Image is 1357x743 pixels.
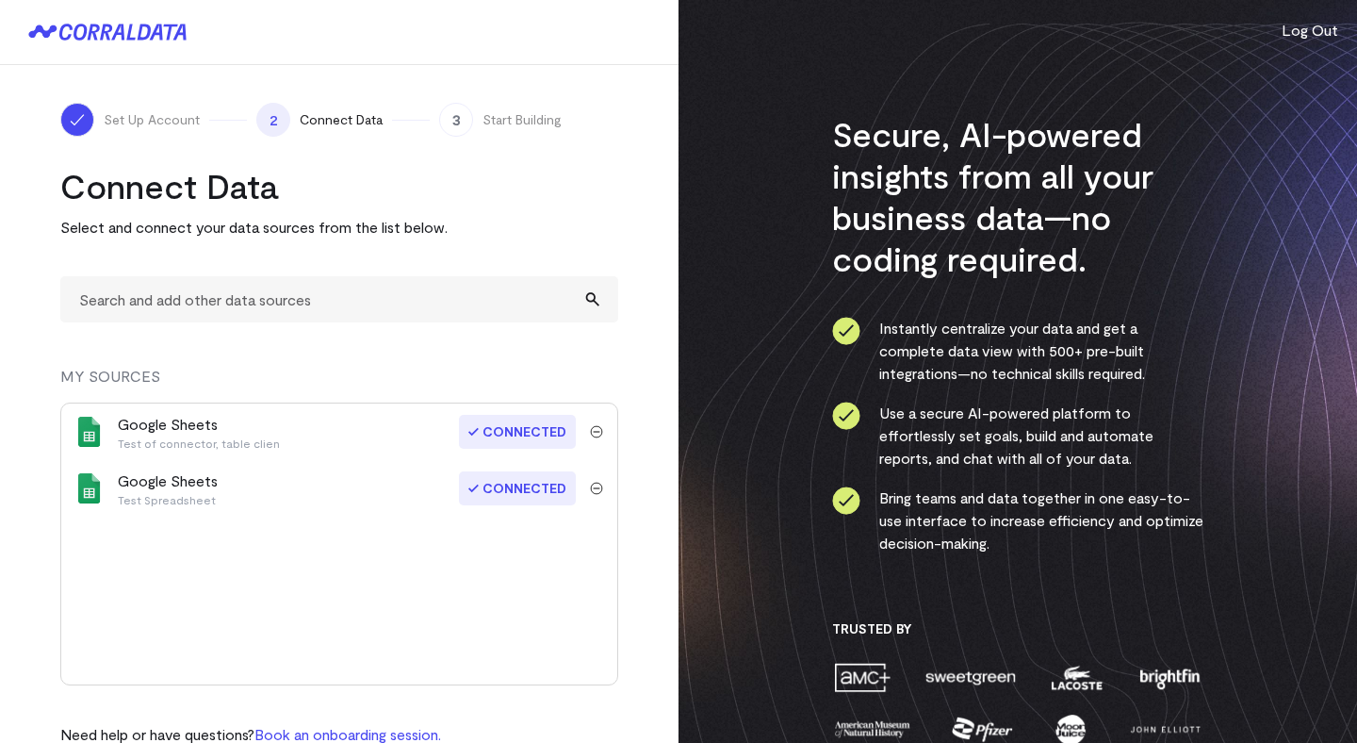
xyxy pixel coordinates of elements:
img: google_sheets-5a4bad8e.svg [74,417,105,447]
p: Test Spreadsheet [118,492,218,507]
button: Log Out [1282,19,1338,41]
img: ico-check-circle-4b19435c.svg [832,317,860,345]
img: ico-check-circle-4b19435c.svg [832,487,860,515]
h3: Trusted By [832,620,1204,637]
img: lacoste-7a6b0538.png [1049,661,1104,694]
a: Book an onboarding session. [254,725,441,743]
span: Connect Data [300,110,383,129]
div: Google Sheets [118,470,218,507]
span: Connected [459,415,576,449]
img: google_sheets-5a4bad8e.svg [74,473,105,504]
h3: Secure, AI-powered insights from all your business data—no coding required. [832,113,1204,279]
img: sweetgreen-1d1fb32c.png [924,661,1018,694]
img: amc-0b11a8f1.png [832,661,892,694]
img: ico-check-white-5ff98cb1.svg [68,110,87,129]
p: Select and connect your data sources from the list below. [60,216,618,239]
img: brightfin-a251e171.png [1136,661,1203,694]
span: Set Up Account [104,110,200,129]
img: trash-40e54a27.svg [590,482,603,495]
h2: Connect Data [60,165,618,206]
span: 2 [256,103,290,137]
li: Use a secure AI-powered platform to effortlessly set goals, build and automate reports, and chat ... [832,402,1204,470]
input: Search and add other data sources [60,276,618,322]
li: Instantly centralize your data and get a complete data view with 500+ pre-built integrations—no t... [832,317,1204,385]
span: 3 [439,103,473,137]
li: Bring teams and data together in one easy-to-use interface to increase efficiency and optimize de... [832,487,1204,554]
span: Start Building [482,110,562,129]
img: trash-40e54a27.svg [590,425,603,438]
div: MY SOURCES [60,365,618,403]
p: Test of connector, table clien [118,436,280,451]
div: Google Sheets [118,413,280,451]
span: Connected [459,471,576,505]
img: ico-check-circle-4b19435c.svg [832,402,860,430]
